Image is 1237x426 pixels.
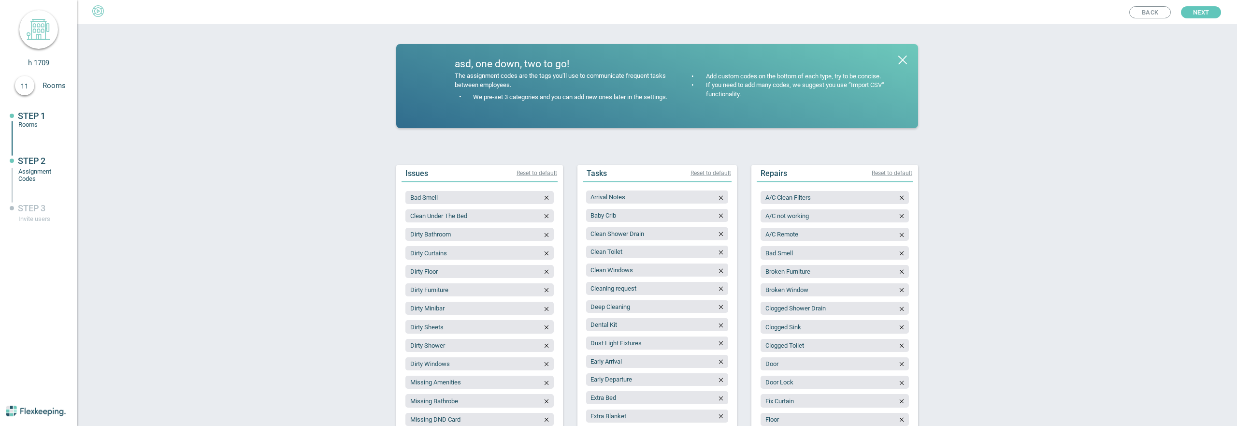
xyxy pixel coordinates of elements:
[410,286,448,294] span: Dirty Furniture
[765,379,793,386] span: Door Lock
[1181,6,1221,18] button: Next
[590,285,636,292] span: Cleaning request
[590,248,622,255] span: Clean Toilet
[590,266,633,274] span: Clean Windows
[765,286,808,294] span: Broken Window
[410,212,467,220] span: Clean Under The Bed
[765,250,793,257] span: Bad Smell
[1129,6,1171,18] button: Back
[455,59,670,69] div: asd, one down, two to go!
[590,303,630,310] span: Deep Cleaning
[765,194,811,201] span: A/C Clean Filters
[587,169,607,178] span: Tasks
[765,305,826,312] span: Clogged Shower Drain
[765,212,809,220] span: A/C not working
[410,379,461,386] span: Missing Amenities
[765,231,798,238] span: A/C Remote
[18,156,45,166] span: STEP 2
[410,231,451,238] span: Dirty Bathroom
[410,194,438,201] span: Bad Smell
[28,59,49,67] span: h 1709
[410,250,447,257] span: Dirty Curtains
[590,212,616,219] span: Baby Crib
[410,397,458,405] span: Missing Bathrobe
[704,81,901,99] div: If you need to add many codes, we suggest you use ”Import CSV“ functionality.
[765,342,804,349] span: Clogged Toilet
[765,323,801,331] span: Clogged Sink
[18,203,45,213] span: STEP 3
[455,72,670,90] div: The assignment codes are the tags you’ll use to communicate frequent tasks between employees.
[410,305,445,312] span: Dirty Minibar
[704,72,881,81] div: Add custom codes on the bottom of each type, try to be concise.
[18,121,62,128] div: Rooms
[43,81,76,90] span: Rooms
[590,358,622,365] span: Early Arrival
[590,394,616,401] span: Extra Bed
[765,268,810,275] span: Broken Furniture
[765,416,779,423] span: Floor
[590,339,642,347] span: Dust Light Fixtures
[15,76,34,95] div: 11
[410,416,460,423] span: Missing DND Card
[765,397,794,405] span: Fix Curtain
[690,170,731,176] span: Reset to default
[410,342,445,349] span: Dirty Shower
[405,169,428,178] span: Issues
[471,93,667,102] div: We pre-set 3 categories and you can add new ones later in the settings.
[765,360,778,367] span: Door
[590,376,632,383] span: Early Departure
[410,268,438,275] span: Dirty Floor
[590,193,625,201] span: Arrival Notes
[18,111,45,121] span: STEP 1
[18,168,62,182] div: Assignment Codes
[590,230,644,237] span: Clean Shower Drain
[1142,7,1158,18] span: Back
[590,321,617,328] span: Dental Kit
[761,169,787,178] span: Repairs
[1193,6,1209,18] span: Next
[18,215,62,222] div: Invite users
[590,412,626,420] span: Extra Blanket
[410,323,444,331] span: Dirty Sheets
[872,170,912,176] span: Reset to default
[517,170,557,176] span: Reset to default
[410,360,450,367] span: Dirty Windows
